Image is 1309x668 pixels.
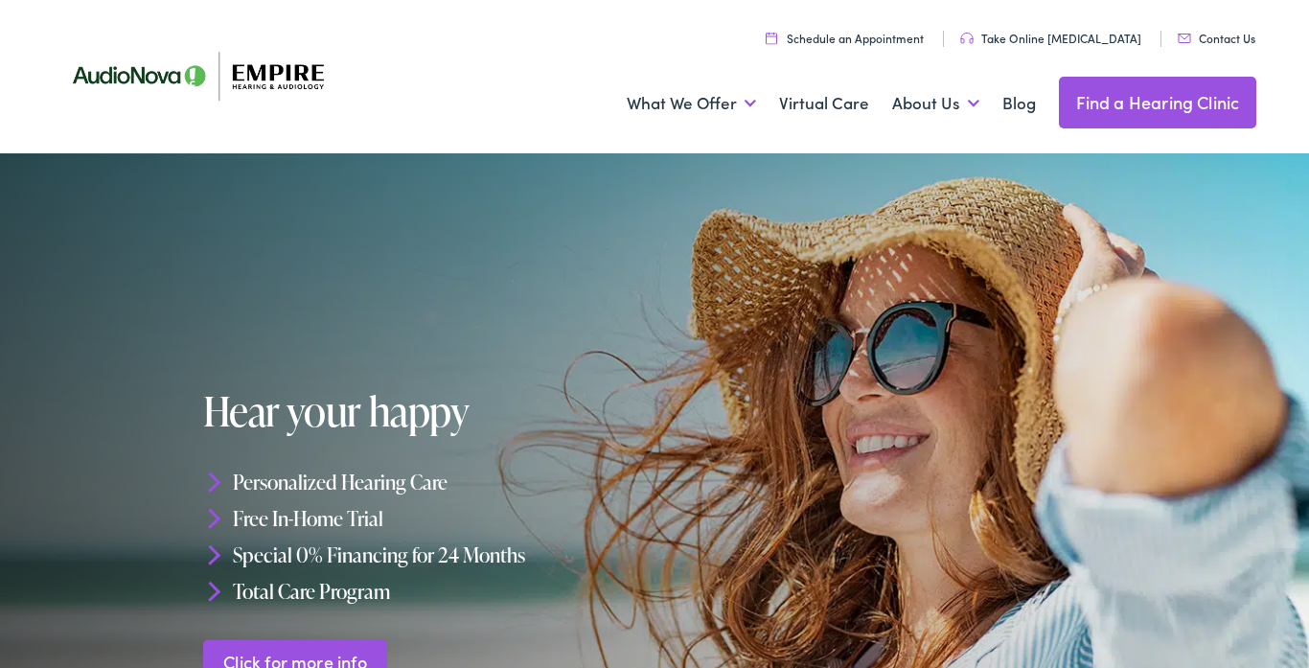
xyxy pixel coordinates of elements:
[203,572,661,609] li: Total Care Program
[960,30,1141,46] a: Take Online [MEDICAL_DATA]
[766,32,777,44] img: utility icon
[203,500,661,537] li: Free In-Home Trial
[1059,77,1257,128] a: Find a Hearing Clinic
[960,33,974,44] img: utility icon
[203,389,661,433] h1: Hear your happy
[779,68,869,139] a: Virtual Care
[627,68,756,139] a: What We Offer
[1178,34,1191,43] img: utility icon
[766,30,924,46] a: Schedule an Appointment
[892,68,979,139] a: About Us
[203,464,661,500] li: Personalized Hearing Care
[1002,68,1036,139] a: Blog
[203,537,661,573] li: Special 0% Financing for 24 Months
[1178,30,1255,46] a: Contact Us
